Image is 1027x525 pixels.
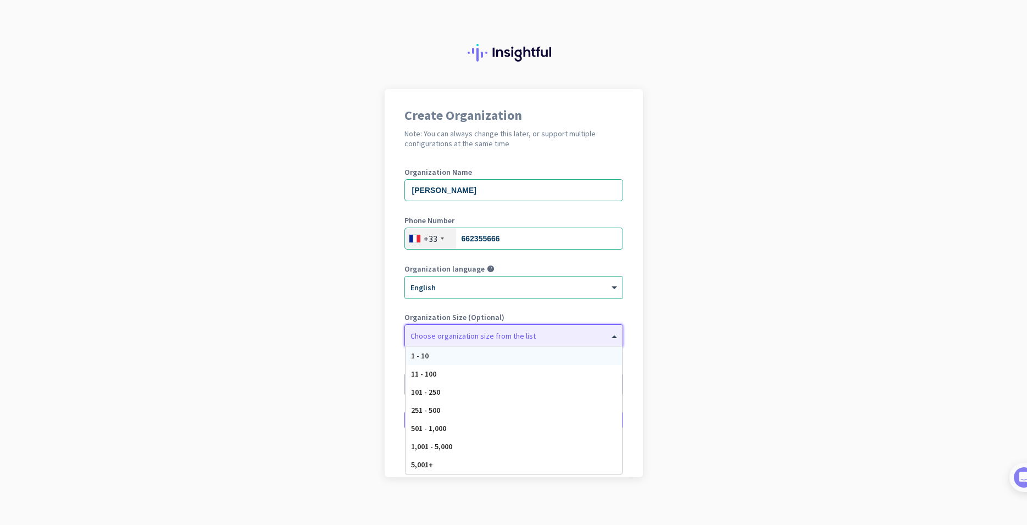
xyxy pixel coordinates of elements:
img: Insightful [468,44,560,62]
span: 501 - 1,000 [411,423,446,433]
i: help [487,265,495,273]
h1: Create Organization [404,109,623,122]
div: Options List [406,347,622,474]
label: Organization Size (Optional) [404,313,623,321]
label: Phone Number [404,217,623,224]
label: Organization language [404,265,485,273]
div: +33 [424,233,437,244]
input: What is the name of your organization? [404,179,623,201]
span: 1,001 - 5,000 [411,441,452,451]
label: Organization Name [404,168,623,176]
h2: Note: You can always change this later, or support multiple configurations at the same time [404,129,623,148]
button: Create Organization [404,410,623,430]
span: 1 - 10 [411,351,429,361]
input: 1 23 45 67 89 [404,228,623,250]
label: Organization Time Zone [404,362,623,369]
span: 101 - 250 [411,387,440,397]
div: Go back [404,450,623,457]
span: 5,001+ [411,460,433,469]
span: 11 - 100 [411,369,436,379]
span: 251 - 500 [411,405,440,415]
